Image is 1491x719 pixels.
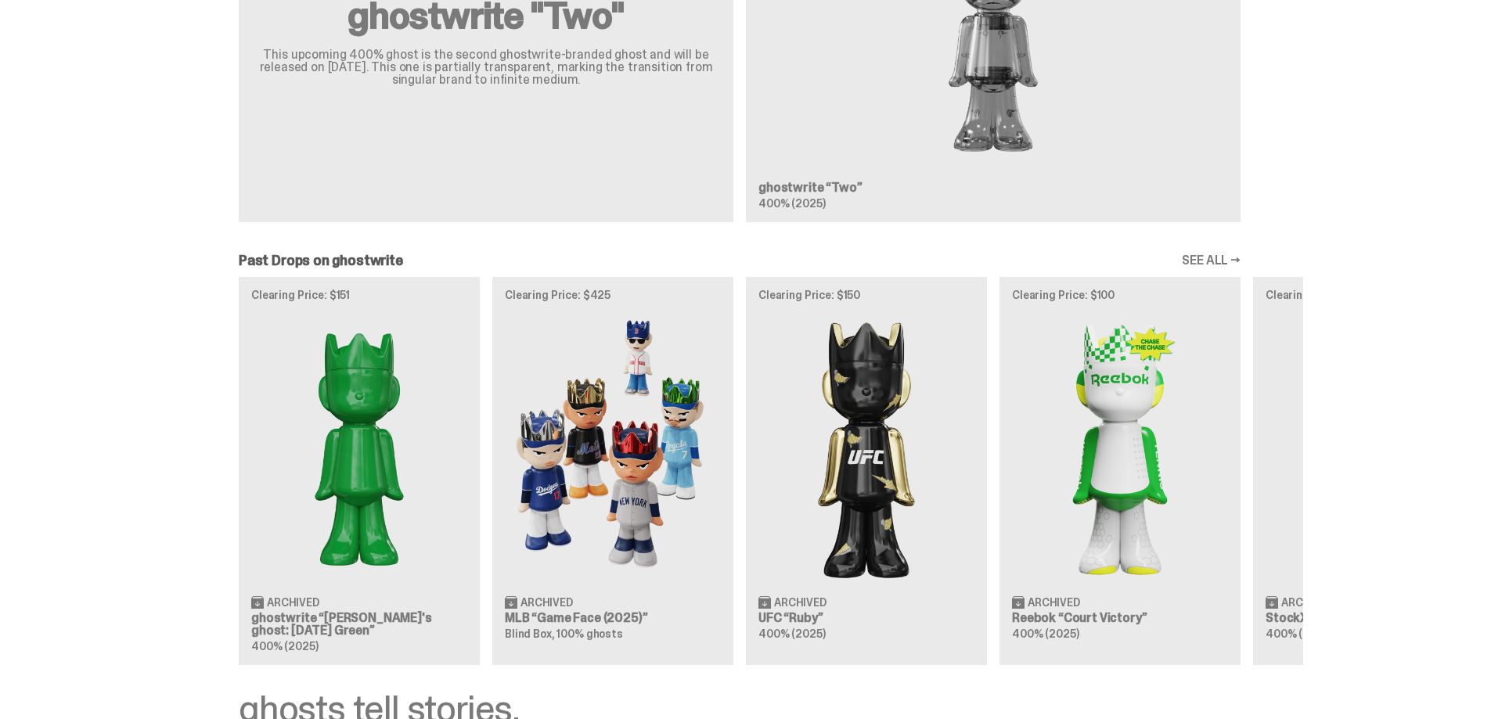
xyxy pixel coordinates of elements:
span: 400% (2025) [1266,627,1332,641]
p: Clearing Price: $151 [251,289,467,300]
a: Clearing Price: $150 Ruby Archived [746,277,987,665]
span: Archived [1281,597,1334,608]
span: Archived [267,597,319,608]
p: This upcoming 400% ghost is the second ghostwrite-branded ghost and will be released on [DATE]. T... [258,49,715,86]
span: Archived [520,597,573,608]
span: Archived [774,597,827,608]
p: Clearing Price: $100 [1012,289,1228,300]
img: Game Face (2025) [505,313,721,583]
h3: ghostwrite “Two” [758,182,1228,194]
span: 100% ghosts [556,627,622,641]
a: Clearing Price: $425 Game Face (2025) Archived [492,277,733,665]
span: 400% (2025) [758,196,825,210]
h3: UFC “Ruby” [758,612,974,624]
h3: ghostwrite “[PERSON_NAME]'s ghost: [DATE] Green” [251,612,467,637]
a: Clearing Price: $100 Court Victory Archived [999,277,1241,665]
span: 400% (2025) [1012,627,1079,641]
h3: Reebok “Court Victory” [1012,612,1228,624]
span: 400% (2025) [251,639,318,653]
a: Clearing Price: $151 Schrödinger's ghost: Sunday Green Archived [239,277,480,665]
h3: MLB “Game Face (2025)” [505,612,721,624]
span: 400% (2025) [758,627,825,641]
span: Blind Box, [505,627,555,641]
img: Ruby [758,313,974,583]
p: Clearing Price: $250 [1266,289,1482,300]
p: Clearing Price: $425 [505,289,721,300]
h2: Past Drops on ghostwrite [239,253,403,268]
h3: StockX “Campless” [1266,612,1482,624]
img: Campless [1266,313,1482,583]
img: Schrödinger's ghost: Sunday Green [251,313,467,583]
img: Court Victory [1012,313,1228,583]
span: Archived [1028,597,1080,608]
a: SEE ALL → [1182,254,1241,267]
p: Clearing Price: $150 [758,289,974,300]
